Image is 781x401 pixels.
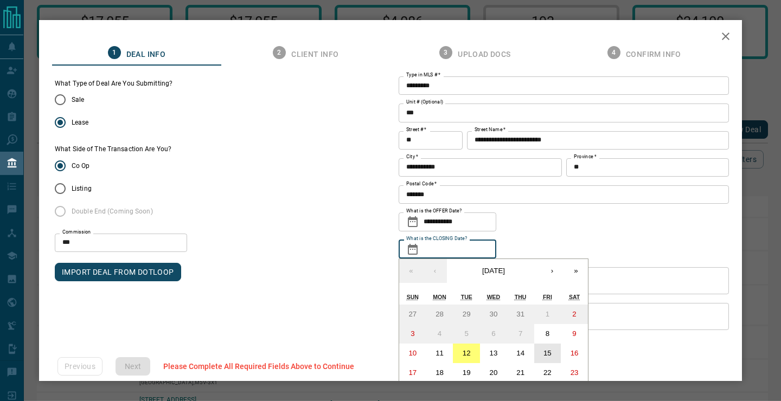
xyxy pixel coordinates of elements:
[561,363,588,383] button: August 23, 2025
[461,294,472,300] abbr: Tuesday
[399,363,426,383] button: August 17, 2025
[546,329,549,338] abbr: August 8, 2025
[407,294,419,300] abbr: Sunday
[518,329,522,338] abbr: August 7, 2025
[406,153,418,160] label: City
[482,267,505,275] span: [DATE]
[433,294,446,300] abbr: Monday
[516,349,524,357] abbr: August 14, 2025
[543,294,552,300] abbr: Friday
[490,310,498,318] abbr: July 30, 2025
[569,294,580,300] abbr: Saturday
[126,50,166,60] span: Deal Info
[406,180,437,187] label: Postal Code
[534,363,561,383] button: August 22, 2025
[571,349,579,357] abbr: August 16, 2025
[534,344,561,363] button: August 15, 2025
[436,349,444,357] abbr: August 11, 2025
[62,229,91,236] label: Commission
[426,363,453,383] button: August 18, 2025
[480,363,507,383] button: August 20, 2025
[72,161,90,171] span: Co Op
[399,305,426,324] button: July 27, 2025
[72,118,89,127] span: Lease
[55,145,171,154] label: What Side of The Transaction Are You?
[406,208,462,215] label: What is the OFFER Date?
[408,368,417,377] abbr: August 17, 2025
[574,153,596,160] label: Province
[507,305,534,324] button: July 31, 2025
[507,344,534,363] button: August 14, 2025
[463,349,471,357] abbr: August 12, 2025
[453,363,480,383] button: August 19, 2025
[399,324,426,344] button: August 3, 2025
[507,324,534,344] button: August 7, 2025
[540,259,564,283] button: ›
[463,310,471,318] abbr: July 29, 2025
[436,310,444,318] abbr: July 28, 2025
[561,344,588,363] button: August 16, 2025
[453,324,480,344] button: August 5, 2025
[55,263,181,281] button: IMPORT DEAL FROM DOTLOOP
[453,344,480,363] button: August 12, 2025
[426,344,453,363] button: August 11, 2025
[543,368,552,377] abbr: August 22, 2025
[516,368,524,377] abbr: August 21, 2025
[465,329,469,338] abbr: August 5, 2025
[453,305,480,324] button: July 29, 2025
[399,344,426,363] button: August 10, 2025
[408,310,417,318] abbr: July 27, 2025
[112,49,116,56] text: 1
[564,259,588,283] button: »
[163,362,354,371] span: Please Complete All Required Fields Above to Continue
[438,329,441,338] abbr: August 4, 2025
[491,329,495,338] abbr: August 6, 2025
[534,324,561,344] button: August 8, 2025
[423,259,447,283] button: ‹
[561,305,588,324] button: August 2, 2025
[543,349,552,357] abbr: August 15, 2025
[480,324,507,344] button: August 6, 2025
[480,344,507,363] button: August 13, 2025
[406,235,467,242] label: What is the CLOSING Date?
[572,329,576,338] abbr: August 9, 2025
[72,184,92,193] span: Listing
[426,324,453,344] button: August 4, 2025
[399,259,423,283] button: «
[561,324,588,344] button: August 9, 2025
[490,349,498,357] abbr: August 13, 2025
[406,72,440,79] label: Type in MLS #
[515,294,527,300] abbr: Thursday
[546,310,549,318] abbr: August 1, 2025
[72,95,84,105] span: Sale
[408,349,417,357] abbr: August 10, 2025
[463,368,471,377] abbr: August 19, 2025
[487,294,501,300] abbr: Wednesday
[55,79,172,88] legend: What Type of Deal Are You Submitting?
[534,305,561,324] button: August 1, 2025
[436,368,444,377] abbr: August 18, 2025
[572,310,576,318] abbr: August 2, 2025
[447,259,540,283] button: [DATE]
[516,310,524,318] abbr: July 31, 2025
[406,126,426,133] label: Street #
[426,305,453,324] button: July 28, 2025
[475,126,505,133] label: Street Name
[72,206,153,216] span: Double End (Coming Soon)
[406,99,443,106] label: Unit # (Optional)
[571,368,579,377] abbr: August 23, 2025
[411,329,414,338] abbr: August 3, 2025
[507,363,534,383] button: August 21, 2025
[490,368,498,377] abbr: August 20, 2025
[480,305,507,324] button: July 30, 2025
